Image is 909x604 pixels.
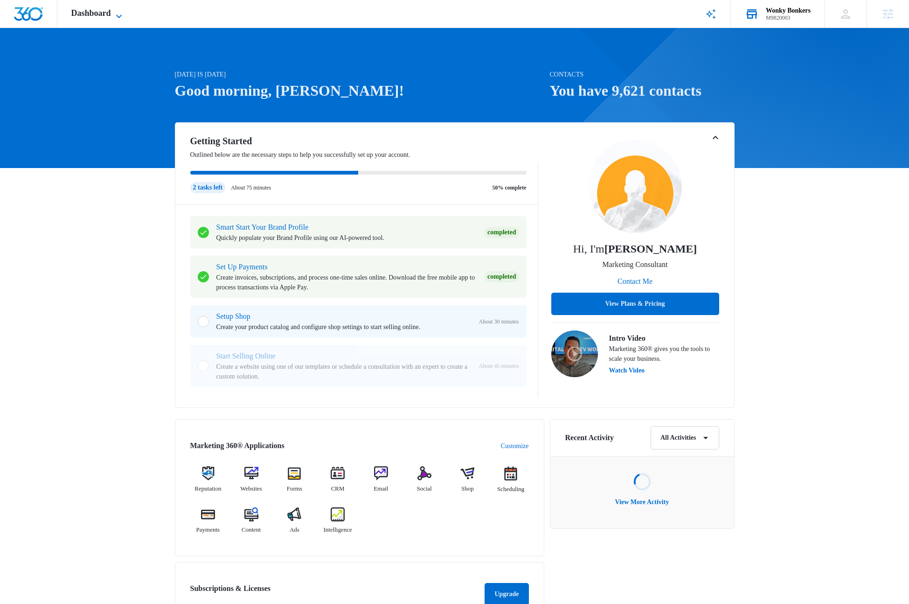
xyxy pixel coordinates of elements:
a: Ads [277,507,312,541]
p: Contacts [550,70,735,79]
a: Set Up Payments [216,263,268,271]
p: Hi, I'm [573,240,697,257]
a: Reputation [190,466,226,500]
p: Create invoices, subscriptions, and process one-time sales online. Download the free mobile app t... [216,273,478,292]
a: Customize [501,441,529,451]
span: Content [242,525,261,534]
span: CRM [331,484,345,493]
span: Shop [461,484,474,493]
h1: Good morning, [PERSON_NAME]! [175,79,544,102]
span: Ads [290,525,299,534]
a: Shop [450,466,486,500]
button: All Activities [651,426,719,449]
a: Intelligence [320,507,356,541]
button: Watch Video [609,367,645,374]
span: Dashboard [71,8,111,18]
a: Websites [233,466,269,500]
a: Email [363,466,399,500]
p: Marketing Consultant [603,259,668,270]
div: Completed [485,271,519,282]
img: Intro Video [551,330,598,377]
p: Outlined below are the necessary steps to help you successfully set up your account. [190,150,538,160]
p: Create a website using one of our templates or schedule a consultation with an expert to create a... [216,362,472,381]
p: Marketing 360® gives you the tools to scale your business. [609,344,719,364]
span: Scheduling [497,485,525,494]
div: account name [766,7,811,14]
a: Forms [277,466,312,500]
p: 50% complete [493,183,527,192]
button: Contact Me [608,270,662,293]
h2: Marketing 360® Applications [190,440,284,451]
span: About 45 minutes [479,362,519,370]
a: Content [233,507,269,541]
a: Scheduling [493,466,529,500]
button: View More Activity [606,491,679,513]
a: Setup Shop [216,312,250,320]
span: Social [416,484,432,493]
a: Smart Start Your Brand Profile [216,223,309,231]
a: Social [406,466,442,500]
p: [DATE] is [DATE] [175,70,544,79]
div: 2 tasks left [190,182,226,193]
h1: You have 9,621 contacts [550,79,735,102]
a: CRM [320,466,356,500]
div: Completed [485,227,519,238]
span: Intelligence [323,525,352,534]
span: About 30 minutes [479,317,519,326]
div: account id [766,14,811,21]
button: Toggle Collapse [710,132,721,143]
p: About 75 minutes [231,183,271,192]
button: View Plans & Pricing [551,293,719,315]
span: Forms [287,484,302,493]
h3: Intro Video [609,333,719,344]
h2: Subscriptions & Licenses [190,583,271,602]
strong: [PERSON_NAME] [604,243,697,255]
p: Quickly populate your Brand Profile using our AI-powered tool. [216,233,478,243]
span: Payments [196,525,220,534]
img: Jose Felipetto [589,140,682,233]
a: Payments [190,507,226,541]
h2: Getting Started [190,134,538,148]
h6: Recent Activity [565,432,614,443]
span: Reputation [194,484,221,493]
span: Websites [240,484,262,493]
p: Create your product catalog and configure shop settings to start selling online. [216,322,472,332]
span: Email [374,484,388,493]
